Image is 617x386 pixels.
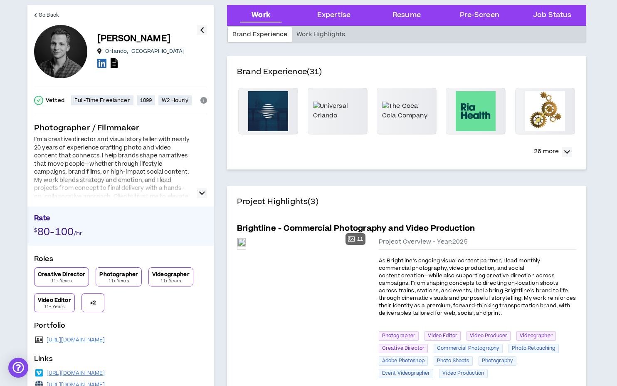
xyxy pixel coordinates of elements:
div: Work [252,10,270,21]
p: Vetted [46,97,64,104]
img: Edgewater Family Wealth [248,91,288,131]
div: I’m a creative director and visual storyteller with nearly 20 years of experience crafting photo ... [34,136,192,217]
p: Rate [34,213,207,226]
span: Adobe Photoshop [379,356,428,366]
span: check-circle [34,96,43,105]
span: Go Back [39,11,59,19]
button: 26 more [530,144,576,159]
span: Video Editor [424,331,461,341]
div: Resume [392,10,421,21]
div: Job Status [533,10,571,21]
div: Expertise [317,10,350,21]
span: Event Videographer [379,369,434,378]
p: Video Editor [38,297,71,304]
span: 80-100 [37,225,74,239]
p: 11+ Years [44,304,65,310]
span: Photography [479,356,517,366]
span: Photo Retouching [508,344,558,353]
span: Video Production [439,369,487,378]
p: + 2 [90,299,96,306]
p: 1099 [140,97,152,104]
span: /hr [74,229,82,238]
div: Nick T. [34,25,87,78]
p: Videographer [152,271,190,278]
span: Creative Director [379,344,428,353]
p: W2 Hourly [162,97,188,104]
div: Work Highlights [292,27,350,42]
a: Go Back [34,5,59,25]
p: Links [34,354,207,367]
p: Portfolio [34,321,207,334]
p: Photographer [99,271,138,278]
h4: Brand Experience (31) [237,66,576,88]
img: Escapology [525,91,565,131]
div: Pre-Screen [460,10,499,21]
p: Orlando , [GEOGRAPHIC_DATA] [105,48,185,55]
span: Video Producer [466,331,511,341]
img: Ria Health [456,91,496,131]
p: 11+ Years [109,278,129,284]
h4: Project Highlights (3) [237,196,576,218]
img: The Coca Cola Company [382,102,431,120]
span: Videographer [516,331,556,341]
span: Project Overview - Year: 2025 [379,238,468,246]
div: Brand Experience [228,27,292,42]
p: [PERSON_NAME] [97,33,170,45]
a: [URL][DOMAIN_NAME] [47,336,105,343]
p: Photographer / Filmmaker [34,122,207,134]
p: Creative Director [38,271,85,278]
h5: Brightline - Commercial Photography and Video Production [237,223,475,234]
button: +2 [81,293,104,312]
div: Open Intercom Messenger [8,358,28,378]
img: Universal Orlando [313,102,362,120]
p: 26 more [534,147,559,156]
p: 11+ Years [51,278,72,284]
span: Photographer [379,331,419,341]
span: $ [34,227,37,234]
span: As Brightline’s ongoing visual content partner, I lead monthly commercial photography, video prod... [379,257,576,317]
span: Photo Shoots [434,356,473,366]
a: [URL][DOMAIN_NAME] [47,370,105,376]
p: Roles [34,254,207,267]
p: 11+ Years [160,278,181,284]
p: Full-Time Freelancer [74,97,130,104]
span: info-circle [200,97,207,104]
span: Commercial Photography [434,344,503,353]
